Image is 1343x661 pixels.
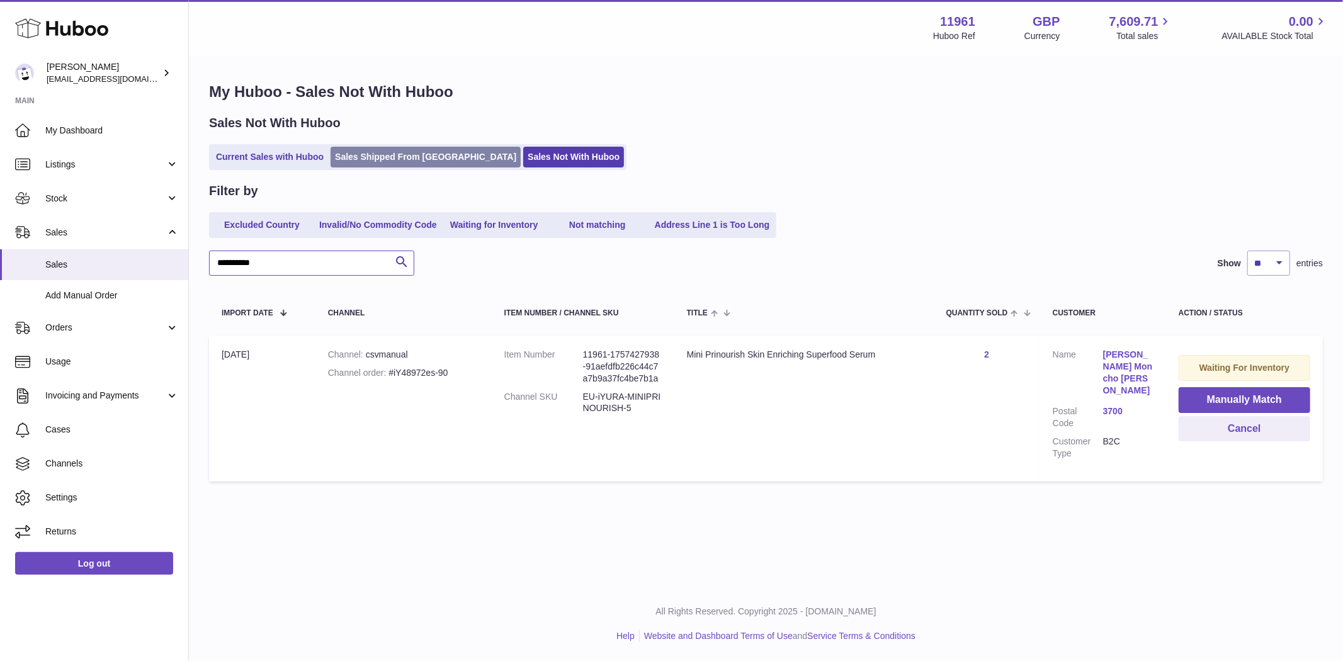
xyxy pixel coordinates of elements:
span: My Dashboard [45,125,179,137]
div: csvmanual [328,349,479,361]
a: Website and Dashboard Terms of Use [644,631,793,641]
a: 7,609.71 Total sales [1109,13,1173,42]
h2: Sales Not With Huboo [209,115,341,132]
a: Sales Shipped From [GEOGRAPHIC_DATA] [331,147,521,167]
button: Cancel [1179,416,1310,442]
dt: Item Number [504,349,583,385]
dd: EU-iYURA-MINIPRINOURISH-5 [583,391,662,415]
h2: Filter by [209,183,258,200]
button: Manually Match [1179,387,1310,413]
div: Mini Prinourish Skin Enriching Superfood Serum [687,349,921,361]
span: Returns [45,526,179,538]
a: Invalid/No Commodity Code [315,215,441,235]
div: Huboo Ref [933,30,975,42]
label: Show [1218,257,1241,269]
span: entries [1296,257,1323,269]
span: Import date [222,309,273,317]
span: Total sales [1116,30,1172,42]
span: Add Manual Order [45,290,179,302]
a: Help [616,631,635,641]
span: Stock [45,193,166,205]
div: Currency [1024,30,1060,42]
span: Channels [45,458,179,470]
div: Item Number / Channel SKU [504,309,662,317]
span: AVAILABLE Stock Total [1221,30,1328,42]
a: 3700 [1103,405,1153,417]
span: Sales [45,259,179,271]
h1: My Huboo - Sales Not With Huboo [209,82,1323,102]
a: Sales Not With Huboo [523,147,624,167]
span: Quantity Sold [946,309,1008,317]
strong: Waiting For Inventory [1199,363,1289,373]
div: Action / Status [1179,309,1310,317]
span: Usage [45,356,179,368]
strong: GBP [1033,13,1060,30]
span: 0.00 [1289,13,1313,30]
div: #iY48972es-90 [328,367,479,379]
dd: B2C [1103,436,1153,460]
dt: Postal Code [1053,405,1103,429]
span: Invoicing and Payments [45,390,166,402]
div: [PERSON_NAME] [47,61,160,85]
img: internalAdmin-11961@internal.huboo.com [15,64,34,82]
span: 7,609.71 [1109,13,1159,30]
a: Excluded Country [212,215,312,235]
div: Channel [328,309,479,317]
a: 0.00 AVAILABLE Stock Total [1221,13,1328,42]
li: and [640,630,915,642]
a: Waiting for Inventory [444,215,545,235]
p: All Rights Reserved. Copyright 2025 - [DOMAIN_NAME] [199,606,1333,618]
a: 2 [984,349,989,359]
span: Sales [45,227,166,239]
a: Current Sales with Huboo [212,147,328,167]
span: Listings [45,159,166,171]
dd: 11961-1757427938-91aefdfb226c44c7a7b9a37fc4be7b1a [583,349,662,385]
div: Customer [1053,309,1153,317]
dt: Channel SKU [504,391,583,415]
a: Address Line 1 is Too Long [650,215,774,235]
dt: Customer Type [1053,436,1103,460]
span: Cases [45,424,179,436]
span: [EMAIL_ADDRESS][DOMAIN_NAME] [47,74,185,84]
a: Not matching [547,215,648,235]
strong: 11961 [940,13,975,30]
a: [PERSON_NAME] Moncho [PERSON_NAME] [1103,349,1153,397]
span: Orders [45,322,166,334]
dt: Name [1053,349,1103,400]
span: Settings [45,492,179,504]
a: Log out [15,552,173,575]
strong: Channel order [328,368,389,378]
td: [DATE] [209,336,315,482]
strong: Channel [328,349,366,359]
a: Service Terms & Conditions [807,631,915,641]
span: Title [687,309,708,317]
